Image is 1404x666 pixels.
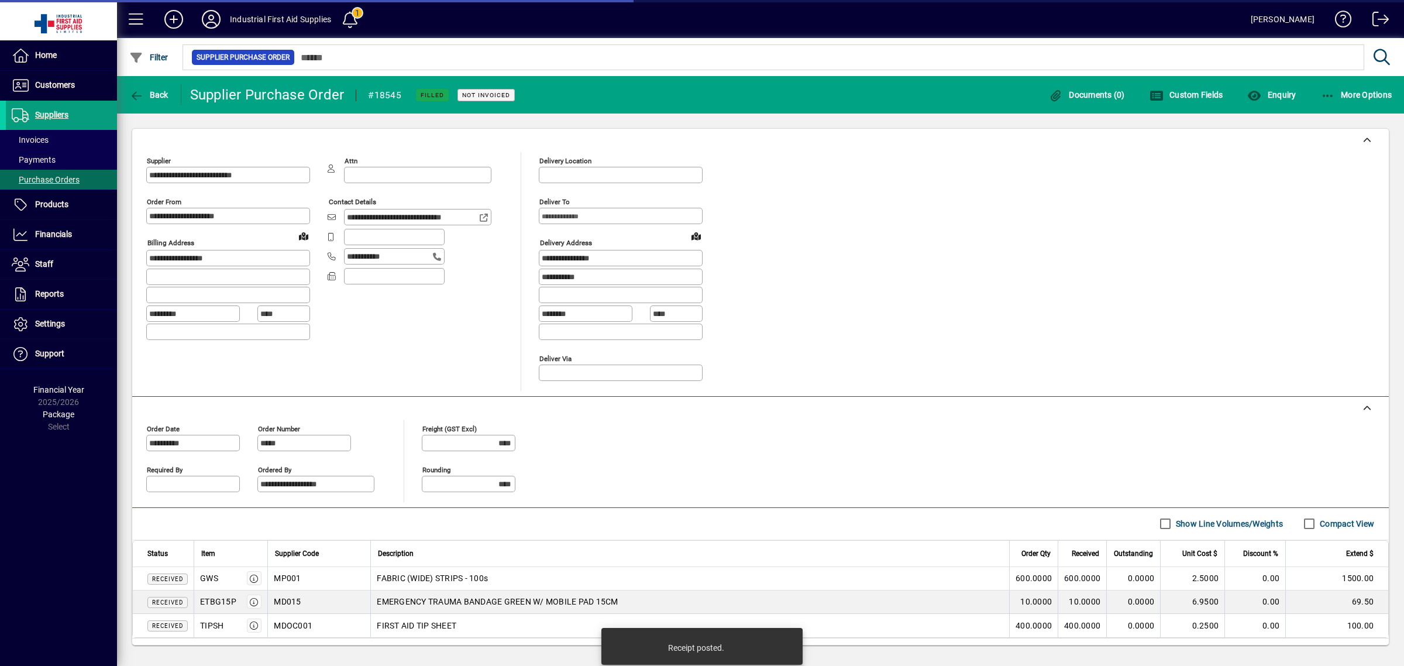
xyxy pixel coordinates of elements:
div: Industrial First Aid Supplies [230,10,331,29]
span: Filter [129,53,168,62]
a: View on map [687,226,706,245]
div: GWS [200,572,218,584]
td: 0.00 [1224,591,1285,614]
td: 6.9500 [1160,591,1224,614]
mat-label: Order date [147,424,180,432]
span: FABRIC (WIDE) STRIPS - 100s [377,572,488,584]
label: Show Line Volumes/Weights [1174,518,1283,530]
span: Documents (0) [1049,90,1125,99]
span: Filled [421,91,444,99]
span: Products [35,200,68,209]
mat-label: Order number [258,424,300,432]
button: More Options [1318,84,1395,105]
a: Staff [6,250,117,279]
td: 1500.00 [1285,567,1388,591]
td: 69.50 [1285,591,1388,614]
span: Home [35,50,57,60]
button: Back [126,84,171,105]
span: Payments [12,155,56,164]
td: 10.0000 [1058,591,1106,614]
a: Support [6,339,117,369]
button: Documents (0) [1046,84,1128,105]
td: 400.0000 [1009,614,1058,637]
td: 400.0000 [1058,614,1106,637]
span: Not Invoiced [462,91,510,99]
div: Supplier Purchase Order [190,85,345,104]
mat-label: Supplier [147,157,171,165]
span: Status [147,547,168,560]
span: Enquiry [1247,90,1296,99]
a: Knowledge Base [1326,2,1352,40]
div: [PERSON_NAME] [1251,10,1314,29]
span: Custom Fields [1150,90,1223,99]
a: Products [6,190,117,219]
span: More Options [1321,90,1392,99]
a: Home [6,41,117,70]
span: Order Qty [1021,547,1051,560]
span: EMERGENCY TRAUMA BANDAGE GREEN W/ MOBILE PAD 15CM [377,596,618,607]
button: Custom Fields [1147,84,1226,105]
span: Financials [35,229,72,239]
span: Description [378,547,414,560]
mat-label: Deliver To [539,198,570,206]
td: 100.00 [1285,614,1388,637]
span: Supplier Code [275,547,319,560]
td: 0.00 [1224,614,1285,637]
span: FIRST AID TIP SHEET [377,620,456,631]
td: MDOC001 [267,614,370,637]
mat-label: Delivery Location [539,157,591,165]
td: 0.0000 [1106,614,1160,637]
mat-label: Attn [345,157,357,165]
mat-label: Rounding [422,465,450,473]
mat-label: Freight (GST excl) [422,424,477,432]
td: 0.00 [1224,567,1285,591]
span: Supplier Purchase Order [197,52,290,63]
div: ETBG15P [200,596,236,607]
span: Extend $ [1346,547,1374,560]
label: Compact View [1317,518,1374,530]
div: #18545 [368,86,401,105]
a: Invoices [6,130,117,150]
button: Enquiry [1244,84,1299,105]
a: Purchase Orders [6,170,117,190]
td: 0.0000 [1106,591,1160,614]
button: Profile [192,9,230,30]
span: Received [152,576,183,582]
a: Settings [6,310,117,339]
span: Financial Year [33,385,84,394]
a: Customers [6,71,117,100]
span: Package [43,410,74,419]
mat-label: Ordered by [258,465,291,473]
app-page-header-button: Back [117,84,181,105]
td: 2.5000 [1160,567,1224,591]
span: Suppliers [35,110,68,119]
span: Reports [35,289,64,298]
mat-label: Required by [147,465,183,473]
td: 10.0000 [1009,591,1058,614]
div: Receipt posted. [668,642,724,654]
td: 0.2500 [1160,614,1224,637]
td: MD015 [267,591,370,614]
span: Support [35,349,64,358]
a: Financials [6,220,117,249]
span: Received [1072,547,1099,560]
span: Received [152,623,183,629]
span: Settings [35,319,65,328]
button: Filter [126,47,171,68]
span: Unit Cost $ [1182,547,1217,560]
span: Discount % [1243,547,1278,560]
td: MP001 [267,567,370,591]
td: 0.0000 [1106,567,1160,591]
span: Invoices [12,135,49,145]
td: 600.0000 [1009,567,1058,591]
button: Add [155,9,192,30]
div: TIPSH [200,620,223,631]
a: Logout [1364,2,1389,40]
span: Purchase Orders [12,175,80,184]
span: Staff [35,259,53,269]
span: Outstanding [1114,547,1153,560]
span: Customers [35,80,75,90]
a: Payments [6,150,117,170]
mat-label: Deliver via [539,354,572,362]
mat-label: Order from [147,198,181,206]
